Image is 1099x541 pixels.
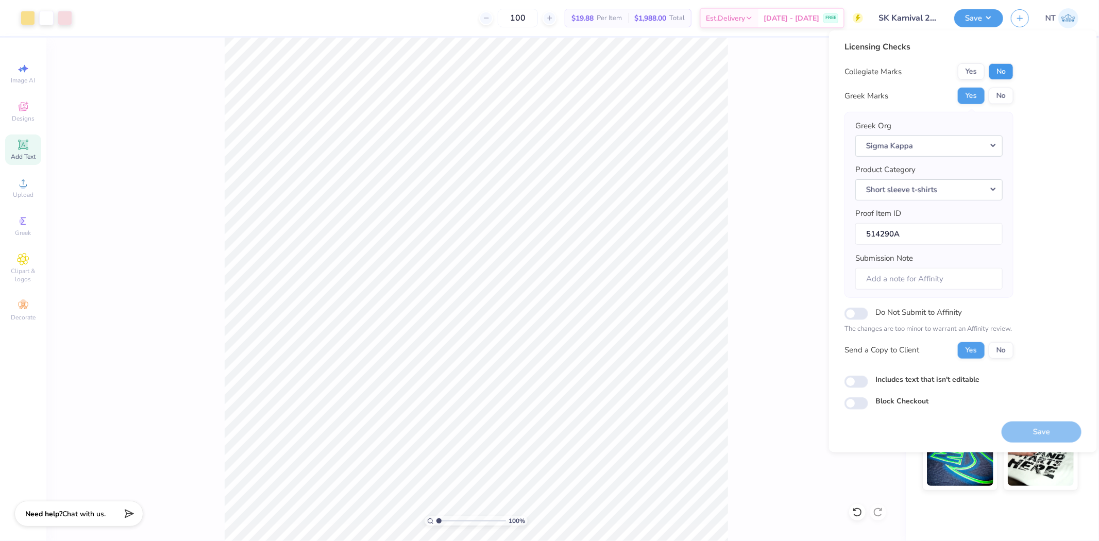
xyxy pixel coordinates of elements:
[844,324,1013,334] p: The changes are too minor to warrant an Affinity review.
[855,164,916,176] label: Product Category
[927,434,993,486] img: Glow in the Dark Ink
[11,313,36,322] span: Decorate
[12,114,35,123] span: Designs
[954,9,1003,27] button: Save
[11,76,36,84] span: Image AI
[875,306,962,319] label: Do Not Submit to Affinity
[571,13,594,24] span: $19.88
[1058,8,1078,28] img: Nestor Talens
[25,509,62,519] strong: Need help?
[855,267,1003,290] input: Add a note for Affinity
[855,120,891,132] label: Greek Org
[871,8,946,28] input: Untitled Design
[634,13,666,24] span: $1,988.00
[855,252,913,264] label: Submission Note
[11,153,36,161] span: Add Text
[844,90,888,102] div: Greek Marks
[855,208,901,219] label: Proof Item ID
[15,229,31,237] span: Greek
[669,13,685,24] span: Total
[509,516,525,526] span: 100 %
[875,374,979,384] label: Includes text that isn't editable
[825,14,836,22] span: FREE
[958,88,985,104] button: Yes
[844,344,919,356] div: Send a Copy to Client
[958,63,985,80] button: Yes
[62,509,106,519] span: Chat with us.
[844,41,1013,53] div: Licensing Checks
[855,179,1003,200] button: Short sleeve t-shirts
[989,63,1013,80] button: No
[844,66,902,78] div: Collegiate Marks
[989,88,1013,104] button: No
[13,191,33,199] span: Upload
[958,342,985,358] button: Yes
[989,342,1013,358] button: No
[498,9,538,27] input: – –
[1045,8,1078,28] a: NT
[875,396,928,407] label: Block Checkout
[706,13,745,24] span: Est. Delivery
[1008,434,1074,486] img: Water based Ink
[1045,12,1056,24] span: NT
[764,13,819,24] span: [DATE] - [DATE]
[5,267,41,283] span: Clipart & logos
[597,13,622,24] span: Per Item
[855,135,1003,156] button: Sigma Kappa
